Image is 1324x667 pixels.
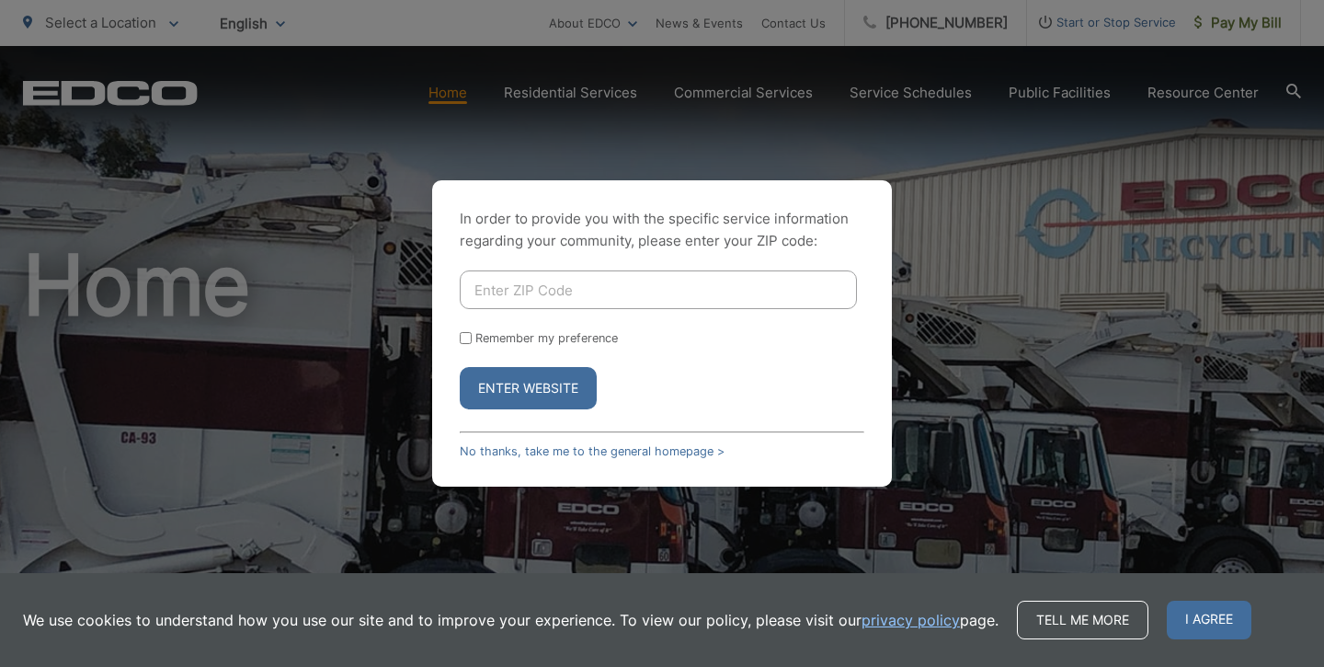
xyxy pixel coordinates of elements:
[460,367,597,409] button: Enter Website
[460,444,725,458] a: No thanks, take me to the general homepage >
[862,609,960,631] a: privacy policy
[475,331,618,345] label: Remember my preference
[1167,601,1251,639] span: I agree
[23,609,999,631] p: We use cookies to understand how you use our site and to improve your experience. To view our pol...
[460,208,864,252] p: In order to provide you with the specific service information regarding your community, please en...
[1017,601,1148,639] a: Tell me more
[460,270,857,309] input: Enter ZIP Code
